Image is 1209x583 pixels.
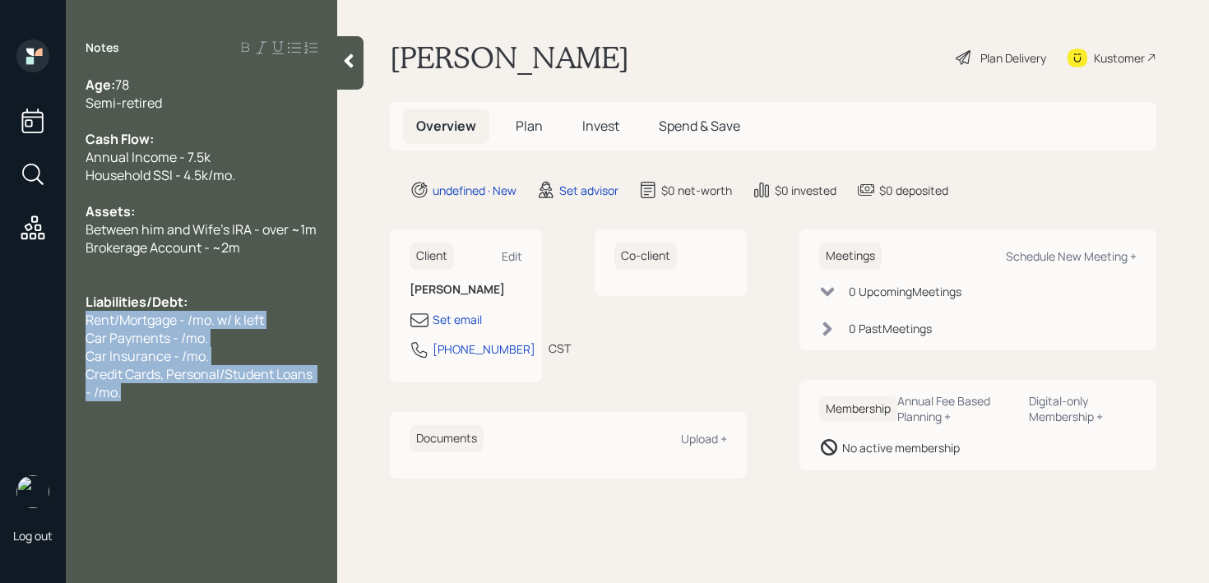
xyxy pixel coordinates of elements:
[681,431,727,447] div: Upload +
[410,243,454,270] h6: Client
[410,425,484,452] h6: Documents
[86,202,135,220] span: Assets:
[410,283,522,297] h6: [PERSON_NAME]
[661,182,732,199] div: $0 net-worth
[582,117,619,135] span: Invest
[86,347,209,365] span: Car Insurance - /mo.
[115,76,129,94] span: 78
[775,182,836,199] div: $0 invested
[849,283,961,300] div: 0 Upcoming Meeting s
[13,528,53,544] div: Log out
[86,76,115,94] span: Age:
[819,396,897,423] h6: Membership
[86,311,264,329] span: Rent/Mortgage - /mo. w/ k left
[86,293,188,311] span: Liabilities/Debt:
[433,340,535,358] div: [PHONE_NUMBER]
[86,94,162,112] span: Semi-retired
[1094,49,1145,67] div: Kustomer
[659,117,740,135] span: Spend & Save
[416,117,476,135] span: Overview
[842,439,960,456] div: No active membership
[897,393,1016,424] div: Annual Fee Based Planning +
[86,238,240,257] span: Brokerage Account - ~2m
[433,182,516,199] div: undefined · New
[849,320,932,337] div: 0 Past Meeting s
[1006,248,1137,264] div: Schedule New Meeting +
[86,365,315,401] span: Credit Cards, Personal/Student Loans - /mo.
[86,220,317,238] span: Between him and Wife's IRA - over ~1m
[86,39,119,56] label: Notes
[819,243,882,270] h6: Meetings
[879,182,948,199] div: $0 deposited
[559,182,618,199] div: Set advisor
[433,311,482,328] div: Set email
[86,329,208,347] span: Car Payments - /mo.
[86,148,211,166] span: Annual Income - 7.5k
[502,248,522,264] div: Edit
[980,49,1046,67] div: Plan Delivery
[16,475,49,508] img: retirable_logo.png
[86,166,235,184] span: Household SSI - 4.5k/mo.
[549,340,571,357] div: CST
[390,39,629,76] h1: [PERSON_NAME]
[1029,393,1137,424] div: Digital-only Membership +
[614,243,677,270] h6: Co-client
[86,130,154,148] span: Cash Flow:
[516,117,543,135] span: Plan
